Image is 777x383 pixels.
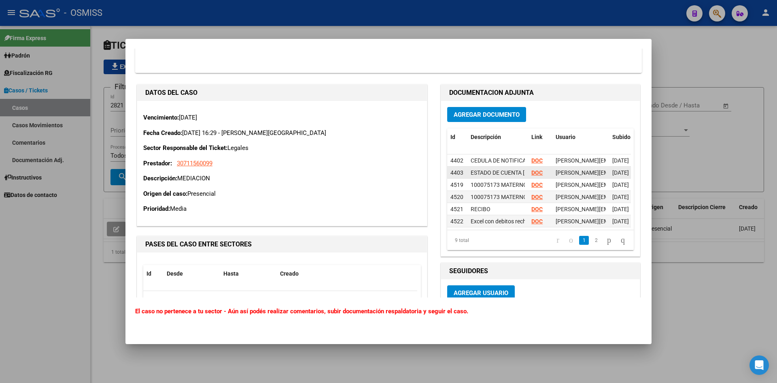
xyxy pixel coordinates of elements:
strong: Prestador: [143,160,172,167]
h1: SEGUIDORES [449,266,632,276]
strong: Sector Responsable del Ticket: [143,144,227,152]
a: 1 [579,236,589,245]
span: Desde [167,270,183,277]
span: Agregar Documento [454,111,520,118]
span: RECIBO [471,206,490,212]
span: 4519 [450,182,463,188]
span: Link [531,134,542,140]
span: Descripción [471,134,501,140]
strong: Vencimiento: [143,114,179,121]
datatable-header-cell: Hasta [220,265,277,282]
p: [DATE] 16:29 - [PERSON_NAME][GEOGRAPHIC_DATA] [143,128,421,138]
datatable-header-cell: Subido [609,128,650,146]
span: Id [146,270,151,277]
datatable-header-cell: Id [143,265,163,282]
span: Usuario [556,134,575,140]
div: Open Intercom Messenger [749,355,769,375]
b: El caso no pertenece a tu sector - Aún así podés realizar comentarios, subir documentación respal... [135,308,468,315]
span: [DATE] [612,157,629,164]
a: DOC [531,169,543,176]
span: Hasta [223,270,239,277]
span: Subido [612,134,631,140]
span: ESTADO DE CUENTA [PERSON_NAME] [471,169,566,176]
span: Excel con debitos rechazados por el hospital [471,218,581,225]
p: [DATE] [143,113,421,122]
button: Agregar Usuario [447,285,515,300]
li: page 2 [590,233,602,247]
div: No data to display [143,291,417,311]
span: Creado [280,270,299,277]
p: Legales [143,143,421,153]
datatable-header-cell: Usuario [552,128,609,146]
strong: Origen del caso: [143,190,187,197]
div: 9 total [447,230,484,250]
a: go to previous page [565,236,577,245]
a: 2 [591,236,601,245]
a: DOC [531,218,543,225]
span: CEDULA DE NOTIFICACION HOSPITAL MATERNO INFANTIL [471,157,620,164]
li: page 1 [578,233,590,247]
span: 100075173 MATERNO INFANTIL TRANSF [471,194,575,200]
a: go to next page [603,236,615,245]
strong: Descripción: [143,175,177,182]
span: 4521 [450,206,463,212]
span: Agregar Usuario [454,289,508,297]
span: 4402 [450,157,463,164]
strong: DATOS DEL CASO [145,89,197,96]
span: 30711560099 [177,160,212,167]
a: DOC [531,194,543,200]
span: [DATE] [612,218,629,225]
span: Id [450,134,455,140]
span: 4520 [450,194,463,200]
p: Presencial [143,189,421,199]
strong: Prioridad: [143,205,170,212]
a: DOC [531,157,543,164]
a: DOC [531,206,543,212]
datatable-header-cell: Creado [277,265,317,282]
h1: DOCUMENTACION ADJUNTA [449,88,632,98]
h1: PASES DEL CASO ENTRE SECTORES [145,240,419,249]
span: [DATE] [612,169,629,176]
p: MEDIACION [143,174,421,183]
span: [DATE] [612,194,629,200]
a: go to last page [617,236,628,245]
span: Media [170,205,187,212]
datatable-header-cell: Desde [163,265,220,282]
datatable-header-cell: Id [447,128,467,146]
strong: Fecha Creado: [143,129,182,137]
datatable-header-cell: Link [528,128,552,146]
span: [DATE] [612,182,629,188]
a: go to first page [553,236,563,245]
button: Agregar Documento [447,107,526,122]
datatable-header-cell: Descripción [467,128,528,146]
span: 100075173 MATERNO INFANTIL [471,182,553,188]
a: DOC [531,182,543,188]
span: 4403 [450,169,463,176]
span: 4522 [450,218,463,225]
span: [DATE] [612,206,629,212]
